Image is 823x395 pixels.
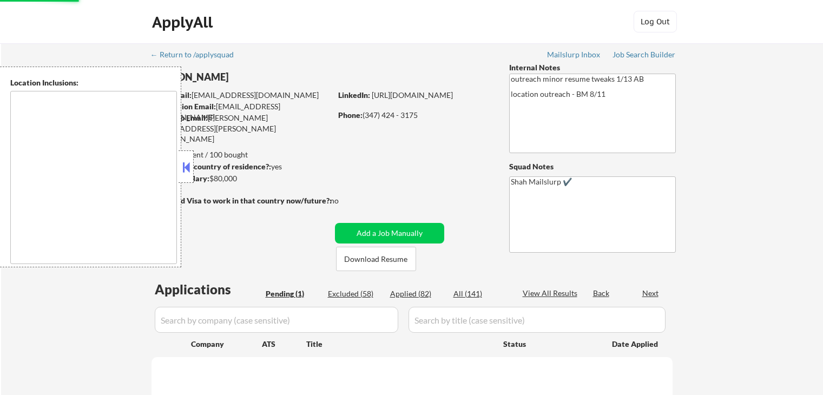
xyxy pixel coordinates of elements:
[338,90,370,100] strong: LinkedIn:
[338,110,363,120] strong: Phone:
[330,195,361,206] div: no
[152,113,331,144] div: [PERSON_NAME][EMAIL_ADDRESS][PERSON_NAME][DOMAIN_NAME]
[150,50,244,61] a: ← Return to /applysquad
[151,149,331,160] div: 82 sent / 100 bought
[523,288,581,299] div: View All Results
[642,288,660,299] div: Next
[372,90,453,100] a: [URL][DOMAIN_NAME]
[390,288,444,299] div: Applied (82)
[634,11,677,32] button: Log Out
[328,288,382,299] div: Excluded (58)
[509,161,676,172] div: Squad Notes
[152,13,216,31] div: ApplyAll
[151,162,271,171] strong: Can work in country of residence?:
[266,288,320,299] div: Pending (1)
[547,51,601,58] div: Mailslurp Inbox
[547,50,601,61] a: Mailslurp Inbox
[152,90,331,101] div: [EMAIL_ADDRESS][DOMAIN_NAME]
[453,288,508,299] div: All (141)
[151,173,331,184] div: $80,000
[335,223,444,243] button: Add a Job Manually
[509,62,676,73] div: Internal Notes
[612,339,660,350] div: Date Applied
[336,247,416,271] button: Download Resume
[191,339,262,350] div: Company
[10,77,177,88] div: Location Inclusions:
[152,196,332,205] strong: Will need Visa to work in that country now/future?:
[151,161,328,172] div: yes
[613,51,676,58] div: Job Search Builder
[306,339,493,350] div: Title
[338,110,491,121] div: (347) 424 - 3175
[593,288,610,299] div: Back
[152,101,331,122] div: [EMAIL_ADDRESS][DOMAIN_NAME]
[155,283,262,296] div: Applications
[262,339,306,350] div: ATS
[503,334,596,353] div: Status
[409,307,666,333] input: Search by title (case sensitive)
[150,51,244,58] div: ← Return to /applysquad
[155,307,398,333] input: Search by company (case sensitive)
[152,70,374,84] div: [PERSON_NAME]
